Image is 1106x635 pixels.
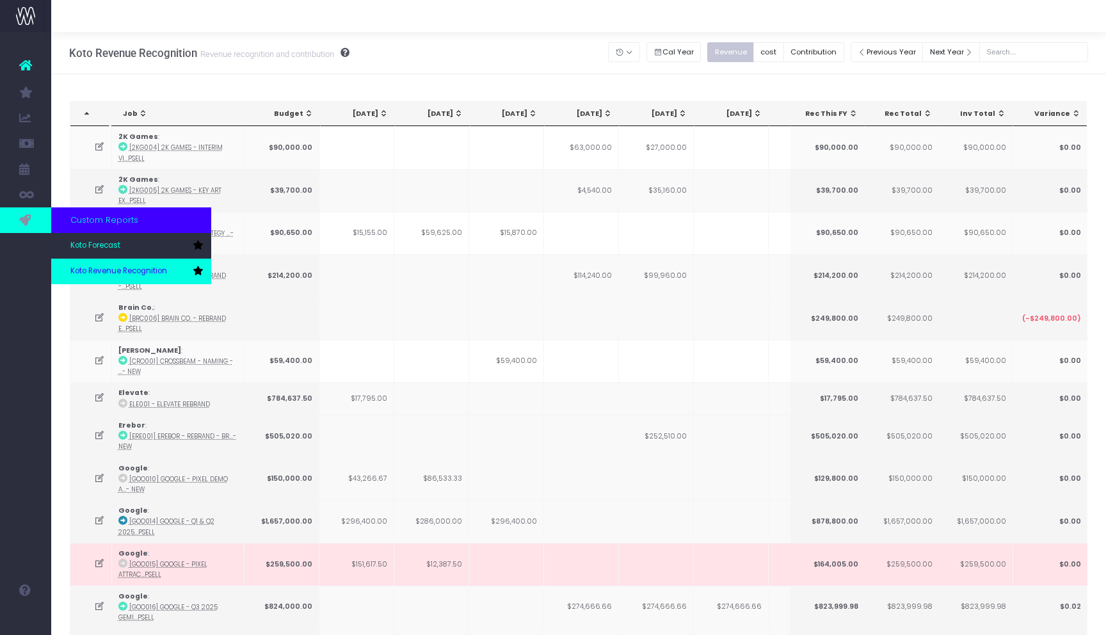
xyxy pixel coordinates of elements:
[469,212,544,255] td: $15,870.00
[864,340,939,383] td: $59,400.00
[1013,543,1087,586] td: $0.00
[118,143,223,162] abbr: [2KG004] 2K Games - Interim Visual - Brand - Upsell
[851,42,924,62] button: Previous Year
[864,415,939,458] td: $505,020.00
[118,314,226,333] abbr: [BRC006] Brain Co. - Rebrand Extension - Brand - Upsell
[864,126,939,169] td: $90,000.00
[123,109,241,119] div: Job
[244,212,319,255] td: $90,650.00
[790,102,865,126] th: Rec This FY: activate to sort column ascending
[950,109,1006,119] div: Inv Total
[319,543,394,586] td: $151,617.50
[51,259,211,284] a: Koto Revenue Recognition
[802,109,858,119] div: Rec This FY
[790,382,865,414] td: $17,795.00
[118,506,148,515] strong: Google
[118,591,148,601] strong: Google
[118,549,148,558] strong: Google
[790,586,865,629] td: $823,999.98
[118,271,226,290] abbr: [BRC003] Brain Co. - Rebrand - Brand - Upsell
[1013,169,1087,212] td: $0.00
[394,212,469,255] td: $59,625.00
[244,254,319,297] td: $214,200.00
[864,586,939,629] td: $823,999.98
[112,126,244,169] td: :
[118,303,154,312] strong: Brain Co.
[1022,314,1080,324] span: (-$249,800.00)
[118,388,148,398] strong: Elevate
[790,169,865,212] td: $39,700.00
[781,109,837,119] div: [DATE]
[979,42,1088,62] input: Search...
[707,39,850,65] div: Small button group
[1013,415,1087,458] td: $0.00
[332,109,389,119] div: [DATE]
[118,463,148,473] strong: Google
[938,340,1013,383] td: $59,400.00
[112,382,244,414] td: :
[470,102,545,126] th: Jun 25: activate to sort column ascending
[790,543,865,586] td: $164,005.00
[407,109,463,119] div: [DATE]
[1013,102,1087,126] th: Variance: activate to sort column ascending
[790,500,865,543] td: $878,800.00
[1013,382,1087,414] td: $0.00
[938,382,1013,414] td: $784,637.50
[864,458,939,501] td: $150,000.00
[706,109,762,119] div: [DATE]
[938,169,1013,212] td: $39,700.00
[544,586,619,629] td: $274,666.66
[646,42,701,62] button: Cal Year
[112,543,244,586] td: :
[1013,340,1087,383] td: $0.00
[257,109,314,119] div: Budget
[619,586,694,629] td: $274,666.66
[876,109,933,119] div: Rec Total
[244,586,319,629] td: $824,000.00
[129,400,210,408] abbr: ELE001 - Elevate Rebrand
[321,102,396,126] th: Apr 25: activate to sort column ascending
[112,500,244,543] td: :
[118,560,207,579] abbr: [GOO015] Google - Pixel Attract Loops (H2-25) - Brand - Upsell
[1013,212,1087,255] td: $0.00
[938,458,1013,501] td: $150,000.00
[319,500,394,543] td: $296,400.00
[544,126,619,169] td: $63,000.00
[319,458,394,501] td: $43,266.67
[864,169,939,212] td: $39,700.00
[938,415,1013,458] td: $505,020.00
[244,458,319,501] td: $150,000.00
[246,102,321,126] th: Budget: activate to sort column ascending
[938,126,1013,169] td: $90,000.00
[707,42,754,62] button: Revenue
[790,340,865,383] td: $59,400.00
[244,382,319,414] td: $784,637.50
[70,240,120,252] span: Koto Forecast
[244,500,319,543] td: $1,657,000.00
[619,126,694,169] td: $27,000.00
[482,109,538,119] div: [DATE]
[865,102,940,126] th: Rec Total: activate to sort column ascending
[112,297,244,340] td: :
[112,340,244,383] td: :
[1013,586,1087,629] td: $0.02
[118,421,145,430] strong: Erebor
[619,415,694,458] td: $252,510.00
[694,586,769,629] td: $274,666.66
[631,109,687,119] div: [DATE]
[544,254,619,297] td: $114,240.00
[197,47,334,60] small: Revenue recognition and contribution
[694,102,769,126] th: Sep 25: activate to sort column ascending
[111,102,248,126] th: Job: activate to sort column ascending
[394,458,469,501] td: $86,533.33
[1013,126,1087,169] td: $0.00
[864,297,939,340] td: $249,800.00
[469,340,544,383] td: $59,400.00
[469,500,544,543] td: $296,400.00
[70,214,138,227] span: Custom Reports
[620,102,694,126] th: Aug 25: activate to sort column ascending
[118,517,214,536] abbr: [GOO014] Google - Q1 & Q2 2025 Gemini Design Retainer - Brand - Upsell
[864,212,939,255] td: $90,650.00
[556,109,613,119] div: [DATE]
[394,543,469,586] td: $12,387.50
